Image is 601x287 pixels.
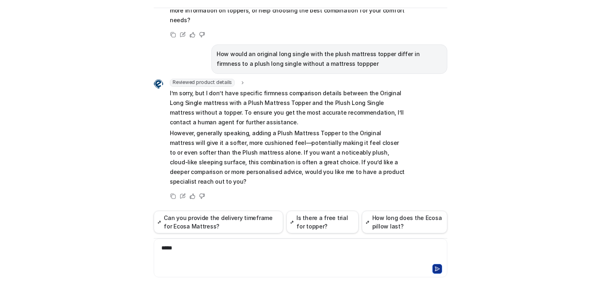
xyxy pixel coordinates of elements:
[154,79,163,89] img: Widget
[170,128,406,186] p: However, generally speaking, adding a Plush Mattress Topper to the Original mattress will give it...
[170,88,406,127] p: I’m sorry, but I don’t have specific firmness comparison details between the Original Long Single...
[362,211,447,233] button: How long does the Ecosa pillow last?
[170,79,235,87] span: Reviewed product details
[217,49,442,69] p: How would an original long single with the plush mattress topper differ in firmness to a plush lo...
[154,211,283,233] button: Can you provide the delivery timeframe for Ecosa Mattress?
[286,211,359,233] button: Is there a free trial for topper?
